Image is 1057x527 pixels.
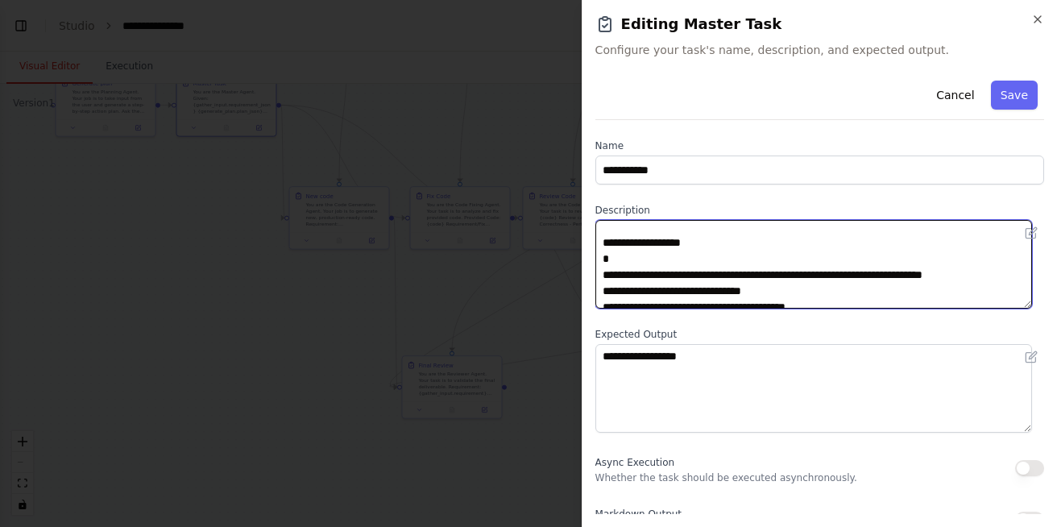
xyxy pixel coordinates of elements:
label: Description [595,204,1044,217]
button: Save [991,81,1038,110]
label: Name [595,139,1044,152]
button: Open in editor [1022,223,1041,243]
span: Configure your task's name, description, and expected output. [595,42,1044,58]
h2: Editing Master Task [595,13,1044,35]
p: Whether the task should be executed asynchronously. [595,471,857,484]
label: Expected Output [595,328,1044,341]
span: Async Execution [595,457,674,468]
button: Cancel [926,81,984,110]
span: Markdown Output [595,508,682,520]
button: Open in editor [1022,347,1041,367]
